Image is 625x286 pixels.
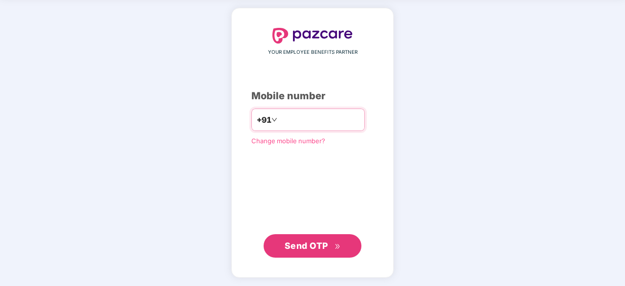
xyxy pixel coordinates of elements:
span: +91 [257,114,271,126]
a: Change mobile number? [251,137,325,145]
span: double-right [335,243,341,250]
div: Mobile number [251,88,374,104]
span: down [271,117,277,123]
img: logo [272,28,353,44]
span: YOUR EMPLOYEE BENEFITS PARTNER [268,48,357,56]
button: Send OTPdouble-right [264,234,361,258]
span: Send OTP [285,241,328,251]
